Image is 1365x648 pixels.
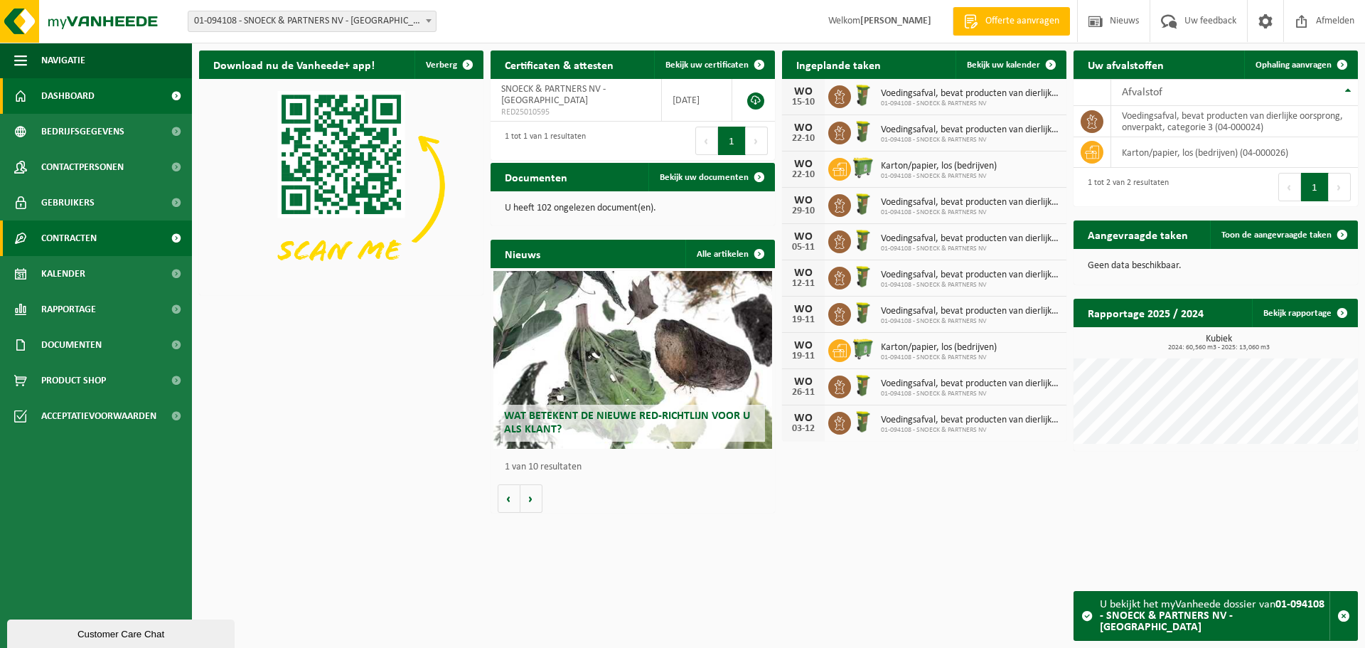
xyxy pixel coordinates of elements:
div: 22-10 [789,134,818,144]
img: WB-0060-HPE-GN-50 [851,228,875,253]
span: Rapportage [41,292,96,327]
span: 01-094108 - SNOECK & PARTNERS NV [881,100,1059,108]
span: Verberg [426,60,457,70]
img: WB-0060-HPE-GN-50 [851,265,875,289]
span: SNOECK & PARTNERS NV - [GEOGRAPHIC_DATA] [501,84,606,106]
div: 1 tot 1 van 1 resultaten [498,125,586,156]
a: Bekijk uw kalender [955,51,1065,79]
a: Bekijk uw documenten [648,163,773,191]
div: WO [789,159,818,170]
a: Bekijk uw certificaten [654,51,773,79]
div: 26-11 [789,388,818,398]
div: WO [789,376,818,388]
span: 01-094108 - SNOECK & PARTNERS NV [881,136,1059,144]
img: WB-0060-HPE-GN-50 [851,119,875,144]
span: Bekijk uw documenten [660,173,749,182]
h2: Documenten [491,163,582,191]
button: 1 [718,127,746,155]
h2: Ingeplande taken [782,51,895,78]
div: 1 tot 2 van 2 resultaten [1081,171,1169,203]
span: Navigatie [41,43,85,78]
span: 01-094108 - SNOECK & PARTNERS NV [881,172,997,181]
a: Alle artikelen [685,240,773,268]
button: Volgende [520,484,542,513]
button: 1 [1301,173,1329,201]
span: Afvalstof [1122,87,1162,98]
span: 01-094108 - SNOECK & PARTNERS NV - KORTRIJK [188,11,436,31]
strong: [PERSON_NAME] [860,16,931,26]
strong: 01-094108 - SNOECK & PARTNERS NV - [GEOGRAPHIC_DATA] [1100,599,1324,633]
span: Voedingsafval, bevat producten van dierlijke oorsprong, onverpakt, categorie 3 [881,306,1059,317]
span: Gebruikers [41,185,95,221]
h2: Download nu de Vanheede+ app! [199,51,389,78]
div: 12-11 [789,279,818,289]
span: Voedingsafval, bevat producten van dierlijke oorsprong, onverpakt, categorie 3 [881,378,1059,390]
span: 01-094108 - SNOECK & PARTNERS NV [881,245,1059,253]
span: 01-094108 - SNOECK & PARTNERS NV [881,317,1059,326]
button: Next [1329,173,1351,201]
h2: Rapportage 2025 / 2024 [1074,299,1218,326]
h2: Nieuws [491,240,555,267]
span: Karton/papier, los (bedrijven) [881,161,997,172]
button: Verberg [414,51,482,79]
img: WB-0770-HPE-GN-50 [851,156,875,180]
div: WO [789,304,818,315]
span: Kalender [41,256,85,292]
img: WB-0770-HPE-GN-50 [851,337,875,361]
button: Previous [1278,173,1301,201]
span: 2024: 60,560 m3 - 2025: 13,060 m3 [1081,344,1358,351]
div: WO [789,340,818,351]
span: Karton/papier, los (bedrijven) [881,342,997,354]
td: voedingsafval, bevat producten van dierlijke oorsprong, onverpakt, categorie 3 (04-000024) [1111,106,1358,137]
h2: Aangevraagde taken [1074,221,1202,248]
span: 01-094108 - SNOECK & PARTNERS NV [881,281,1059,290]
div: 03-12 [789,424,818,434]
span: Bedrijfsgegevens [41,114,124,149]
span: 01-094108 - SNOECK & PARTNERS NV [881,354,997,362]
p: U heeft 102 ongelezen document(en). [505,203,761,213]
a: Offerte aanvragen [953,7,1070,36]
span: Voedingsafval, bevat producten van dierlijke oorsprong, onverpakt, categorie 3 [881,415,1059,426]
span: 01-094108 - SNOECK & PARTNERS NV - KORTRIJK [188,11,437,32]
a: Wat betekent de nieuwe RED-richtlijn voor u als klant? [493,271,772,449]
span: Voedingsafval, bevat producten van dierlijke oorsprong, onverpakt, categorie 3 [881,197,1059,208]
img: WB-0060-HPE-GN-50 [851,192,875,216]
span: Contactpersonen [41,149,124,185]
img: WB-0060-HPE-GN-50 [851,410,875,434]
div: WO [789,86,818,97]
span: 01-094108 - SNOECK & PARTNERS NV [881,208,1059,217]
span: 01-094108 - SNOECK & PARTNERS NV [881,426,1059,435]
span: Documenten [41,327,102,363]
a: Bekijk rapportage [1252,299,1356,327]
span: Voedingsafval, bevat producten van dierlijke oorsprong, onverpakt, categorie 3 [881,233,1059,245]
div: WO [789,231,818,243]
h2: Certificaten & attesten [491,51,628,78]
p: Geen data beschikbaar. [1088,261,1344,271]
span: Wat betekent de nieuwe RED-richtlijn voor u als klant? [504,410,750,435]
span: Ophaling aanvragen [1256,60,1332,70]
button: Previous [695,127,718,155]
a: Toon de aangevraagde taken [1210,221,1356,249]
span: Acceptatievoorwaarden [41,398,156,434]
img: WB-0060-HPE-GN-50 [851,373,875,398]
a: Ophaling aanvragen [1244,51,1356,79]
div: 15-10 [789,97,818,107]
span: Voedingsafval, bevat producten van dierlijke oorsprong, onverpakt, categorie 3 [881,270,1059,281]
h3: Kubiek [1081,334,1358,351]
div: U bekijkt het myVanheede dossier van [1100,592,1329,640]
td: [DATE] [662,79,732,122]
div: 19-11 [789,351,818,361]
span: RED25010595 [501,107,651,118]
div: 19-11 [789,315,818,325]
div: WO [789,413,818,424]
div: WO [789,267,818,279]
span: Dashboard [41,78,95,114]
iframe: chat widget [7,617,237,648]
span: Voedingsafval, bevat producten van dierlijke oorsprong, onverpakt, categorie 3 [881,124,1059,136]
button: Vorige [498,484,520,513]
img: WB-0060-HPE-GN-50 [851,83,875,107]
img: WB-0060-HPE-GN-50 [851,301,875,325]
div: 29-10 [789,206,818,216]
div: 05-11 [789,243,818,253]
